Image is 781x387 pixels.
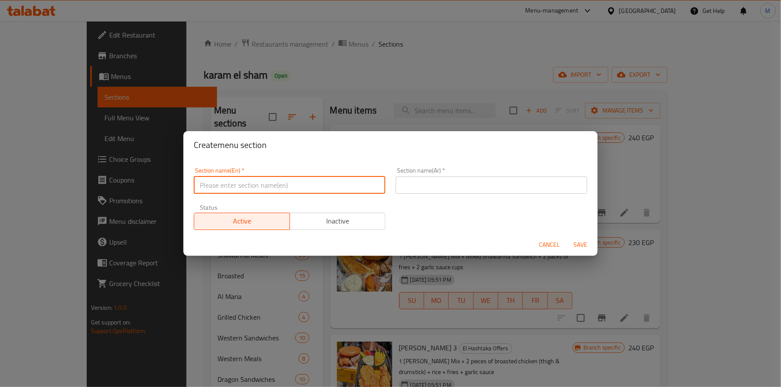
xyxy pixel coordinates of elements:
button: Cancel [535,237,563,253]
button: Active [194,213,290,230]
button: Save [567,237,594,253]
span: Active [198,215,287,227]
input: Please enter section name(ar) [396,176,587,194]
span: Inactive [293,215,382,227]
button: Inactive [290,213,386,230]
span: Save [570,239,591,250]
span: Cancel [539,239,560,250]
input: Please enter section name(en) [194,176,385,194]
h2: Create menu section [194,138,587,152]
